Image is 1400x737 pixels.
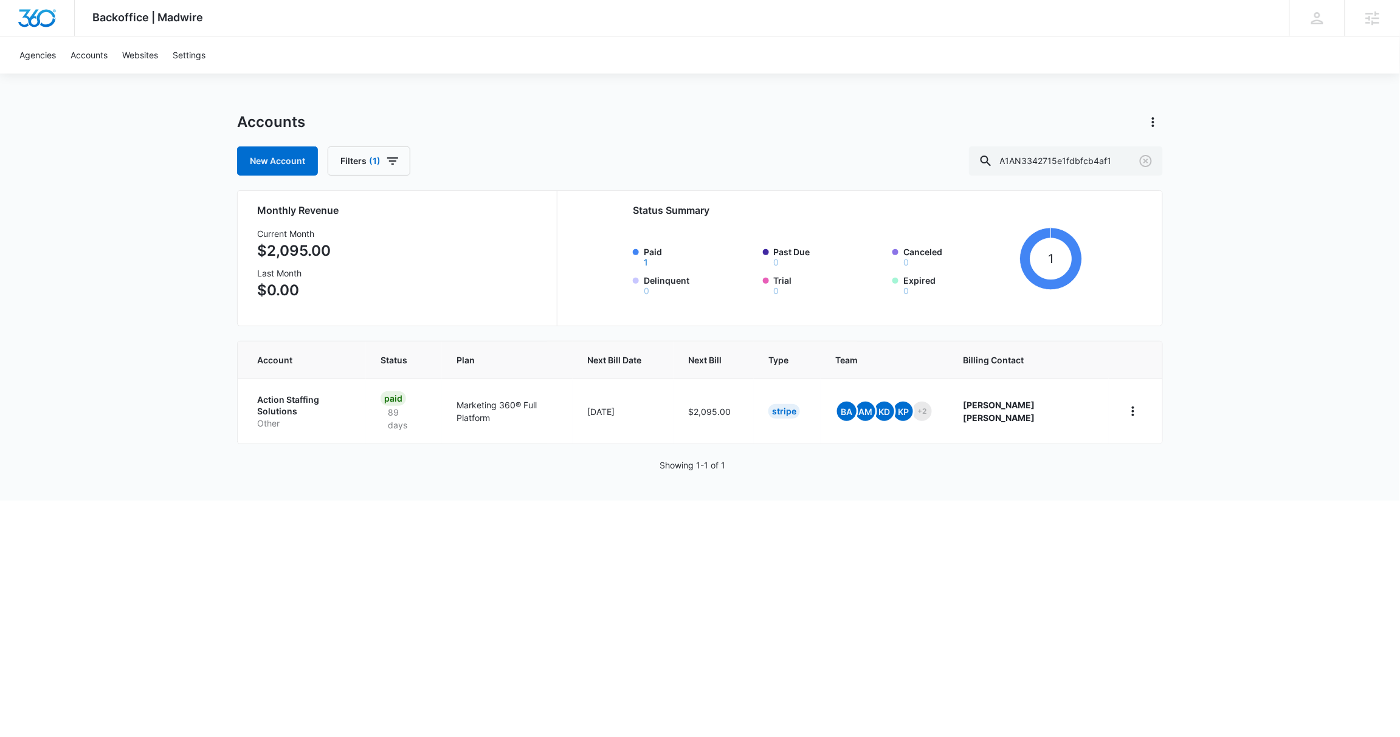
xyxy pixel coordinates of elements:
p: $0.00 [257,279,331,301]
button: home [1123,402,1143,421]
span: KP [894,402,913,421]
h2: Monthly Revenue [257,203,542,218]
p: Other [257,417,351,430]
a: Accounts [63,36,115,74]
td: $2,095.00 [674,379,754,444]
span: AM [856,402,875,421]
label: Past Due [774,245,886,267]
a: New Account [237,146,318,176]
span: +2 [912,402,932,421]
span: Type [768,354,788,366]
td: [DATE] [573,379,674,444]
button: Paid [644,258,648,267]
input: Search [969,146,1163,176]
label: Paid [644,245,756,267]
h2: Status Summary [633,203,1082,218]
button: Clear [1136,151,1156,171]
span: Plan [457,354,558,366]
p: Marketing 360® Full Platform [457,399,558,424]
span: (1) [369,157,381,165]
span: Next Bill Date [587,354,641,366]
span: KD [875,402,894,421]
a: Agencies [12,36,63,74]
a: Settings [165,36,213,74]
h3: Current Month [257,227,331,240]
h1: Accounts [237,113,305,131]
p: Action Staffing Solutions [257,394,351,417]
label: Expired [903,274,1015,295]
a: Action Staffing SolutionsOther [257,394,351,430]
span: Team [835,354,916,366]
p: Showing 1-1 of 1 [660,459,726,471]
span: Billing Contact [963,354,1094,366]
span: Backoffice | Madwire [93,11,204,24]
h3: Last Month [257,267,331,279]
span: Status [381,354,410,366]
button: Filters(1) [328,146,410,176]
label: Trial [774,274,886,295]
span: Next Bill [688,354,722,366]
div: Paid [381,391,406,406]
div: Stripe [768,404,800,419]
span: BA [837,402,857,421]
p: $2,095.00 [257,240,331,262]
label: Canceled [903,245,1015,267]
button: Actions [1143,112,1163,132]
p: 89 days [381,406,427,431]
a: Websites [115,36,165,74]
strong: [PERSON_NAME] [PERSON_NAME] [963,400,1035,423]
label: Delinquent [644,274,756,295]
tspan: 1 [1048,251,1053,266]
span: Account [257,354,334,366]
